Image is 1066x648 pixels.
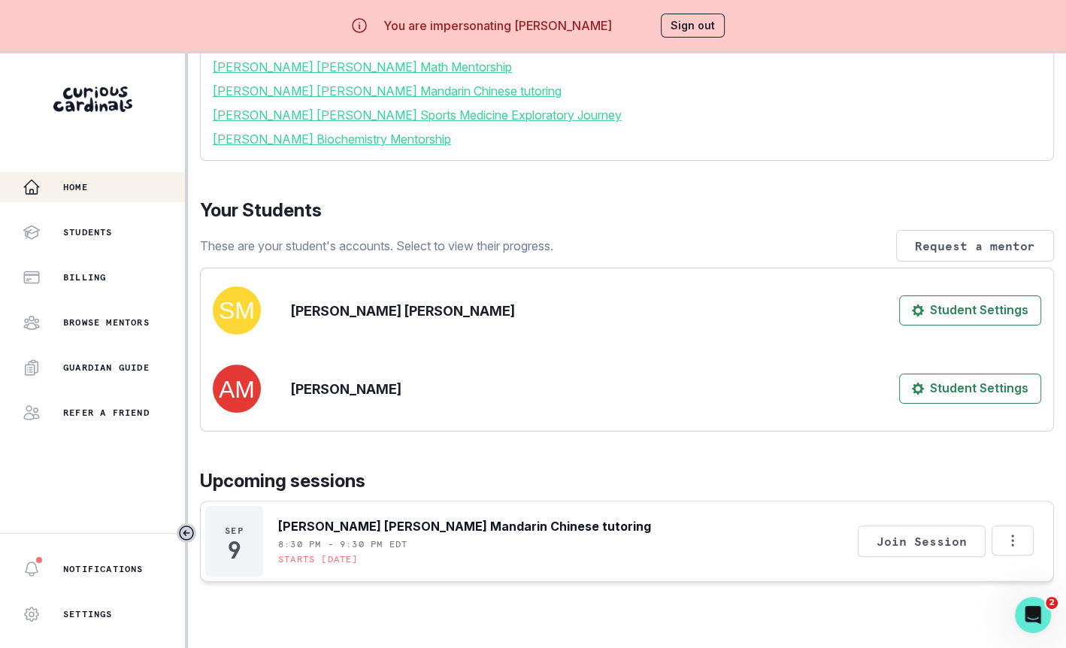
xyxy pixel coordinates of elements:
p: [PERSON_NAME] [PERSON_NAME] Mandarin Chinese tutoring [278,517,651,535]
p: Home [63,181,88,193]
p: [PERSON_NAME] [PERSON_NAME] [291,301,515,321]
p: Your Students [200,197,1054,224]
button: Student Settings [899,295,1041,326]
img: svg [213,365,261,413]
button: Request a mentor [896,230,1054,262]
a: [PERSON_NAME] [PERSON_NAME] Math Mentorship [213,58,1041,76]
p: [PERSON_NAME] [291,379,401,399]
p: Notifications [63,563,144,575]
p: Billing [63,271,106,283]
img: svg [213,286,261,335]
p: Sep [225,525,244,537]
p: Starts [DATE] [278,553,359,565]
p: Browse Mentors [63,316,150,329]
button: Toggle sidebar [177,523,196,543]
p: Guardian Guide [63,362,150,374]
a: [PERSON_NAME] Biochemistry Mentorship [213,130,1041,148]
p: These are your student's accounts. Select to view their progress. [200,237,553,255]
button: Student Settings [899,374,1041,404]
p: Settings [63,608,113,620]
p: Refer a friend [63,407,150,419]
button: Join Session [858,525,986,557]
p: Students [63,226,113,238]
p: Upcoming sessions [200,468,1054,495]
a: [PERSON_NAME] [PERSON_NAME] Sports Medicine Exploratory Journey [213,106,1041,124]
p: 8:30 PM - 9:30 PM EDT [278,538,407,550]
iframe: Intercom live chat [1015,597,1051,633]
button: Options [992,525,1034,556]
button: Sign out [661,14,725,38]
img: Curious Cardinals Logo [53,86,132,112]
p: 9 [228,543,241,558]
p: You are impersonating [PERSON_NAME] [383,17,612,35]
a: [PERSON_NAME] [PERSON_NAME] Mandarin Chinese tutoring [213,82,1041,100]
span: 2 [1046,597,1058,609]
